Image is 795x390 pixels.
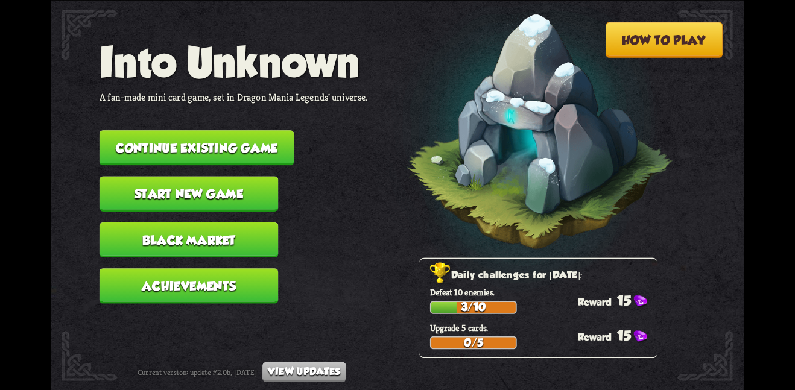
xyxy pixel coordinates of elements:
[431,337,516,348] div: 0/5
[578,327,657,343] div: 15
[430,322,657,333] p: Upgrade 5 cards.
[262,362,346,382] button: View updates
[430,266,657,284] h2: Daily challenges for [DATE]:
[100,130,294,165] button: Continue existing game
[430,262,451,284] img: Golden_Trophy_Icon.png
[578,292,657,308] div: 15
[100,38,368,85] h1: Into Unknown
[431,302,516,313] div: 3/10
[138,362,346,382] div: Current version: update #2.0b, [DATE]
[100,176,279,211] button: Start new game
[100,268,279,303] button: Achievements
[100,222,279,257] button: Black Market
[606,22,723,57] button: How to play
[430,286,657,298] p: Defeat 10 enemies.
[100,90,368,103] p: A fan-made mini card game, set in Dragon Mania Legends' universe.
